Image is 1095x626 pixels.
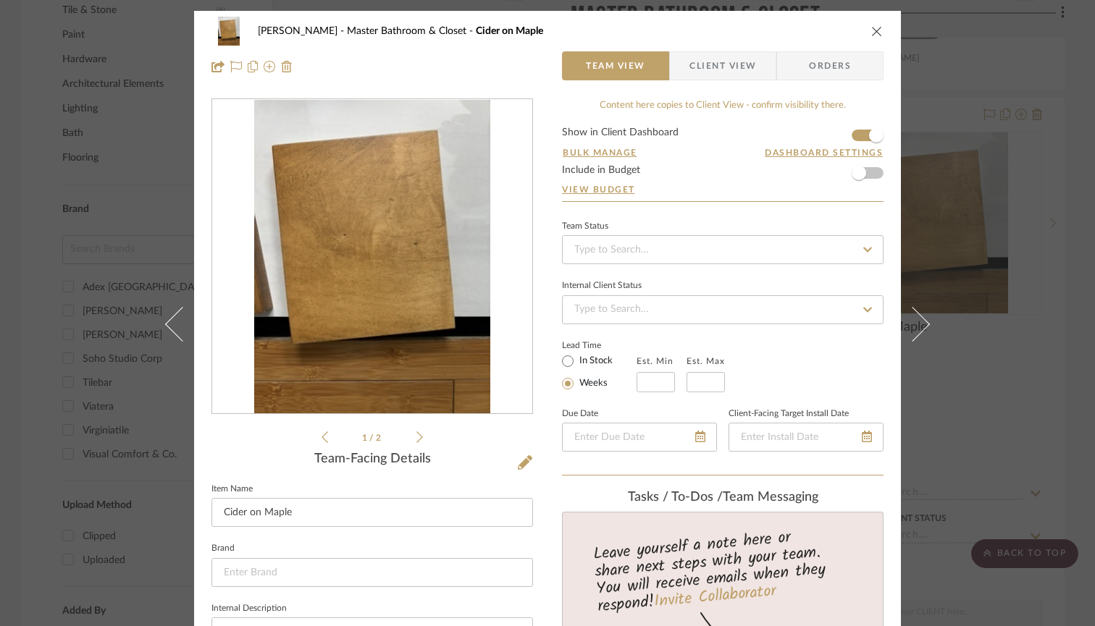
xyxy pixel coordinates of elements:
[562,98,884,113] div: Content here copies to Client View - confirm visibility there.
[562,352,637,392] mat-radio-group: Select item type
[211,452,533,468] div: Team-Facing Details
[562,423,717,452] input: Enter Due Date
[212,100,532,414] div: 0
[586,51,645,80] span: Team View
[562,410,598,418] label: Due Date
[211,486,253,493] label: Item Name
[562,282,642,289] div: Internal Client Status
[689,51,756,80] span: Client View
[211,17,246,46] img: 1e1cd3d7-e7f3-48cd-8419-ea4933b62cce_48x40.jpg
[637,356,674,366] label: Est. Min
[653,579,777,615] a: Invite Collaborator
[764,146,884,159] button: Dashboard Settings
[369,433,376,442] span: /
[362,433,369,442] span: 1
[687,356,725,366] label: Est. Max
[376,433,383,442] span: 2
[211,605,287,612] label: Internal Description
[347,26,476,36] span: Master Bathroom & Closet
[258,26,347,36] span: [PERSON_NAME]
[729,423,884,452] input: Enter Install Date
[576,355,613,368] label: In Stock
[870,25,884,38] button: close
[561,522,886,619] div: Leave yourself a note here or share next steps with your team. You will receive emails when they ...
[628,491,723,504] span: Tasks / To-Dos /
[793,51,867,80] span: Orders
[576,377,608,390] label: Weeks
[211,558,533,587] input: Enter Brand
[562,339,637,352] label: Lead Time
[211,545,235,552] label: Brand
[476,26,543,36] span: Cider on Maple
[254,100,490,414] img: 1e1cd3d7-e7f3-48cd-8419-ea4933b62cce_436x436.jpg
[562,146,638,159] button: Bulk Manage
[281,61,293,72] img: Remove from project
[562,223,608,230] div: Team Status
[562,490,884,506] div: team Messaging
[562,235,884,264] input: Type to Search…
[729,410,849,418] label: Client-Facing Target Install Date
[562,295,884,324] input: Type to Search…
[211,498,533,527] input: Enter Item Name
[562,184,884,195] a: View Budget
